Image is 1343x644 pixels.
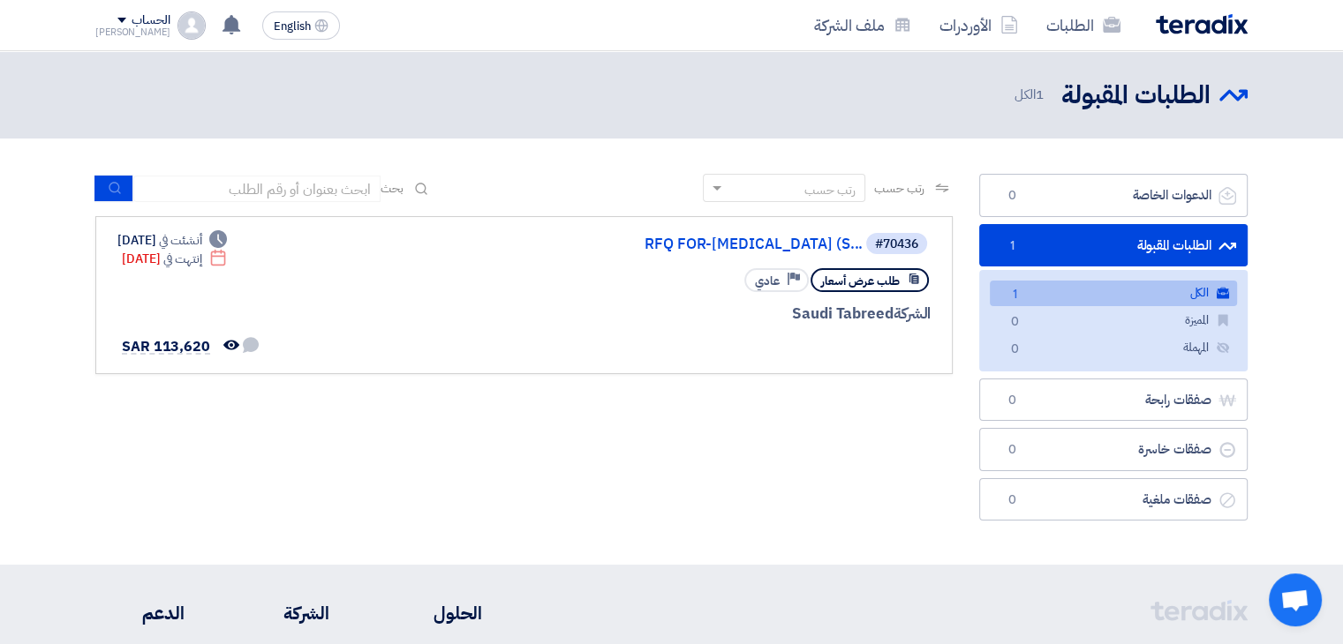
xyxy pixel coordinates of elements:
[800,4,925,46] a: ملف الشركة
[274,20,311,33] span: English
[925,4,1032,46] a: الأوردرات
[238,600,329,626] li: الشركة
[979,478,1248,521] a: صفقات ملغية0
[894,303,932,325] span: الشركة
[159,231,201,250] span: أنشئت في
[990,281,1237,306] a: الكل
[95,27,170,37] div: [PERSON_NAME]
[979,428,1248,471] a: صفقات خاسرة0
[1004,313,1025,332] span: 0
[979,224,1248,267] a: الطلبات المقبولة1
[1036,85,1044,104] span: 1
[821,273,900,289] span: طلب عرض أسعار
[990,335,1237,361] a: المهملة
[382,600,482,626] li: الحلول
[122,250,227,268] div: [DATE]
[1156,14,1248,34] img: Teradix logo
[755,273,780,289] span: عادي
[979,174,1248,217] a: الدعوات الخاصة0
[990,308,1237,333] a: المميزة
[95,600,185,626] li: الدعم
[1001,237,1022,255] span: 1
[262,11,340,40] button: English
[1004,286,1025,304] span: 1
[117,231,227,250] div: [DATE]
[1061,79,1211,113] h2: الطلبات المقبولة
[1269,573,1322,626] a: Open chat
[1032,4,1135,46] a: الطلبات
[509,236,863,252] a: RFQ FOR-[MEDICAL_DATA] (S...
[1014,85,1047,105] span: الكل
[804,181,856,199] div: رتب حسب
[506,303,931,326] div: Saudi Tabreed
[1001,392,1022,409] span: 0
[875,238,918,251] div: #70436
[177,11,206,40] img: profile_test.png
[979,378,1248,422] a: صفقات رابحة0
[163,250,201,268] span: إنتهت في
[122,336,210,357] span: SAR 113,620
[132,13,170,28] div: الحساب
[874,179,924,198] span: رتب حسب
[1001,441,1022,459] span: 0
[1001,491,1022,509] span: 0
[1004,341,1025,359] span: 0
[1001,187,1022,205] span: 0
[381,179,404,198] span: بحث
[133,176,381,202] input: ابحث بعنوان أو رقم الطلب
